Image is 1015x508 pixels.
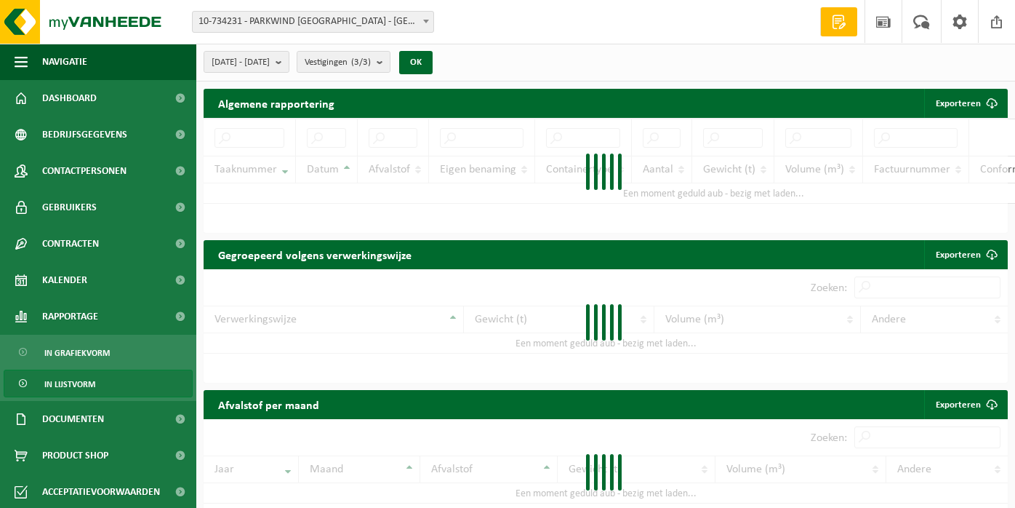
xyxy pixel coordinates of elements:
[212,52,270,74] span: [DATE] - [DATE]
[42,80,97,116] span: Dashboard
[42,189,97,226] span: Gebruikers
[193,12,433,32] span: 10-734231 - PARKWIND NV - LEUVEN
[297,51,390,73] button: Vestigingen(3/3)
[192,11,434,33] span: 10-734231 - PARKWIND NV - LEUVEN
[305,52,371,74] span: Vestigingen
[4,370,193,397] a: In lijstvorm
[204,390,334,418] h2: Afvalstof per maand
[44,339,110,367] span: In grafiekvorm
[4,338,193,366] a: In grafiekvorm
[204,51,289,73] button: [DATE] - [DATE]
[42,116,127,153] span: Bedrijfsgegevens
[351,57,371,67] count: (3/3)
[42,401,104,437] span: Documenten
[204,89,349,118] h2: Algemene rapportering
[44,370,95,398] span: In lijstvorm
[42,298,98,335] span: Rapportage
[924,240,1006,269] a: Exporteren
[924,89,1006,118] button: Exporteren
[399,51,433,74] button: OK
[42,44,87,80] span: Navigatie
[42,437,108,474] span: Product Shop
[42,226,99,262] span: Contracten
[924,390,1006,419] a: Exporteren
[42,262,87,298] span: Kalender
[42,153,127,189] span: Contactpersonen
[204,240,426,269] h2: Gegroepeerd volgens verwerkingswijze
